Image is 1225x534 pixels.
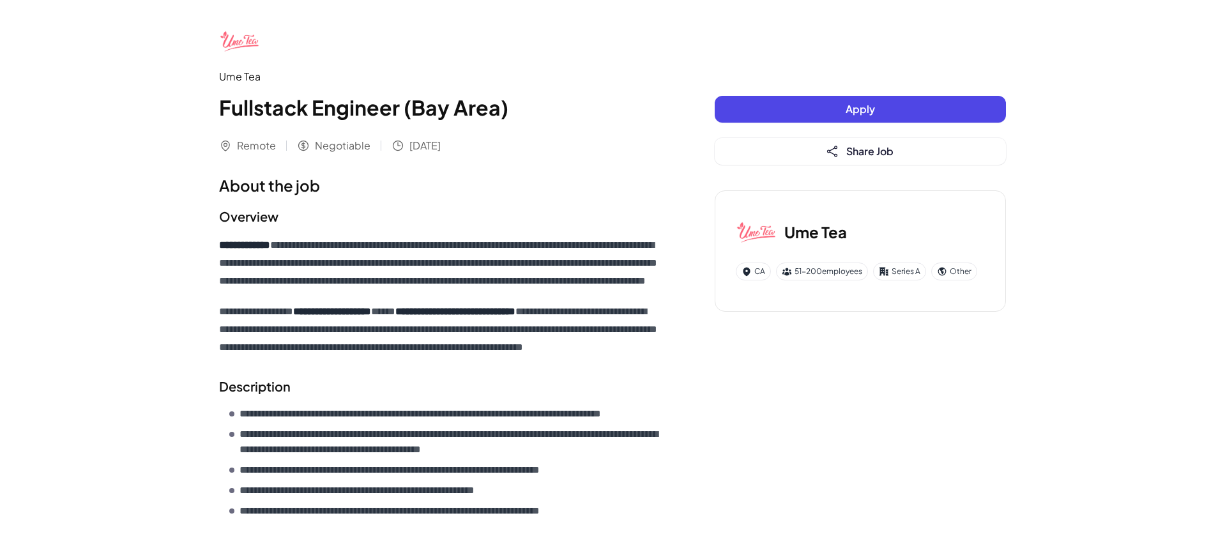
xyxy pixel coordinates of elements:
[409,138,441,153] span: [DATE]
[219,92,664,123] h1: Fullstack Engineer (Bay Area)
[784,220,847,243] h3: Ume Tea
[873,263,926,280] div: Series A
[219,207,664,226] h2: Overview
[315,138,370,153] span: Negotiable
[237,138,276,153] span: Remote
[776,263,868,280] div: 51-200 employees
[715,138,1006,165] button: Share Job
[736,211,777,252] img: Um
[846,102,875,116] span: Apply
[219,20,260,61] img: Um
[715,96,1006,123] button: Apply
[219,69,664,84] div: Ume Tea
[219,377,664,396] h2: Description
[736,263,771,280] div: CA
[846,144,894,158] span: Share Job
[931,263,977,280] div: Other
[219,174,664,197] h1: About the job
